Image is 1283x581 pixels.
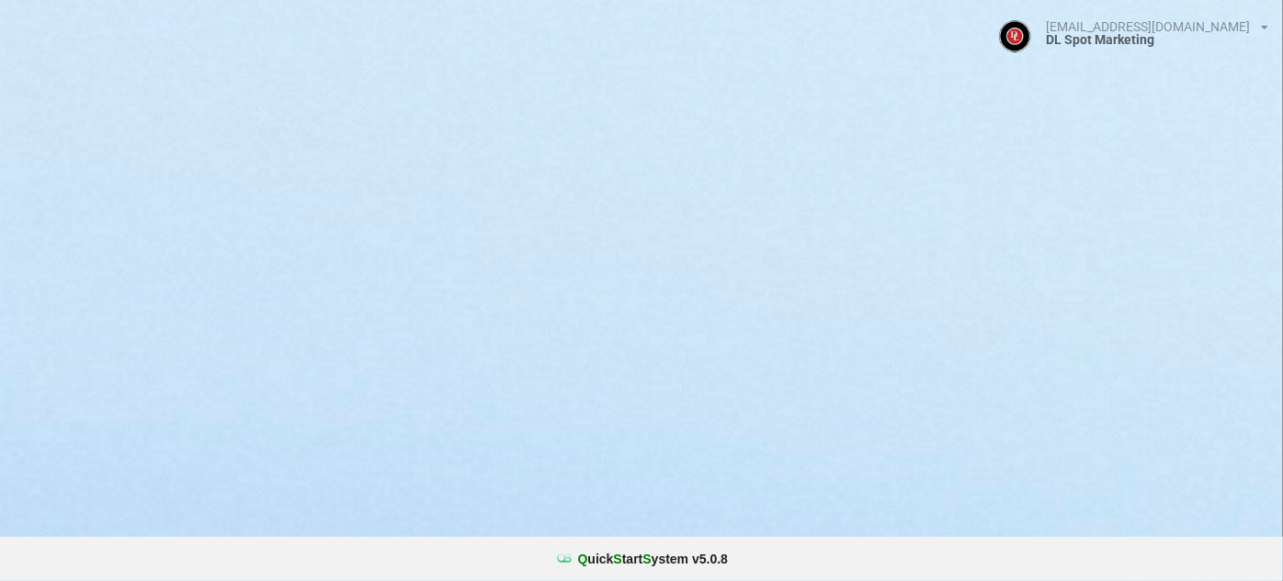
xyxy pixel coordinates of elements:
b: uick tart ystem v 5.0.8 [578,550,728,568]
img: ACg8ocJBJY4Ud2iSZOJ0dI7f7WKL7m7EXPYQEjkk1zIsAGHMA41r1c4--g=s96-c [999,20,1031,52]
span: S [614,552,622,566]
div: DL Spot Marketing [1046,33,1268,46]
img: favicon.ico [555,550,573,568]
span: Q [578,552,588,566]
div: [EMAIL_ADDRESS][DOMAIN_NAME] [1046,20,1250,33]
span: S [642,552,651,566]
